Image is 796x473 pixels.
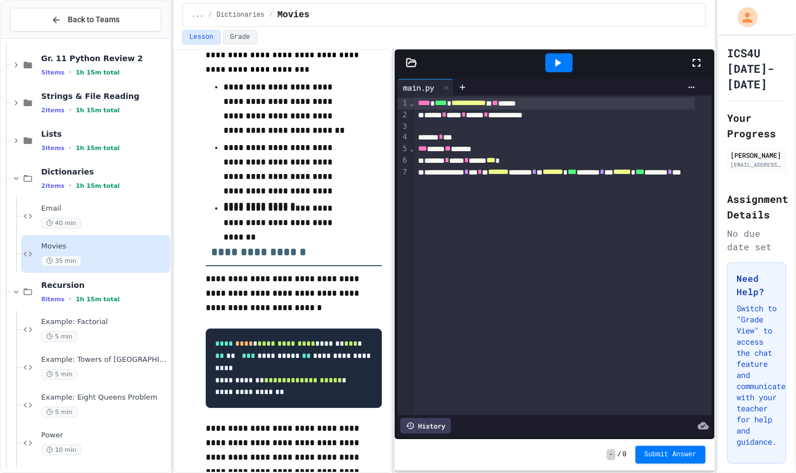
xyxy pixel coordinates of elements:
[41,107,64,114] span: 2 items
[397,109,409,121] div: 2
[397,167,409,190] div: 7
[208,11,212,19] span: /
[397,132,409,143] div: 4
[41,331,77,342] span: 5 min
[76,145,120,152] span: 1h 15m total
[277,8,310,22] span: Movies
[41,369,77,380] span: 5 min
[41,256,81,266] span: 35 min
[76,296,120,303] span: 1h 15m total
[41,53,168,63] span: Gr. 11 Python Review 2
[397,121,409,132] div: 3
[727,227,786,253] div: No due date set
[726,4,760,30] div: My Account
[69,181,71,190] span: •
[727,45,786,92] h1: ICS4U [DATE]-[DATE]
[635,446,705,464] button: Submit Answer
[41,317,168,327] span: Example: Factorial
[730,150,783,160] div: [PERSON_NAME]
[397,79,454,96] div: main.py
[41,445,81,455] span: 10 min
[409,144,414,153] span: Fold line
[41,91,168,101] span: Strings & File Reading
[730,161,783,169] div: [EMAIL_ADDRESS][DOMAIN_NAME]
[192,11,204,19] span: ...
[216,11,264,19] span: Dictionaries
[644,450,697,459] span: Submit Answer
[41,204,168,213] span: Email
[69,143,71,152] span: •
[41,167,168,177] span: Dictionaries
[76,69,120,76] span: 1h 15m total
[618,450,621,459] span: /
[10,8,161,32] button: Back to Teams
[41,69,64,76] span: 5 items
[41,355,168,365] span: Example: Towers of [GEOGRAPHIC_DATA]
[269,11,273,19] span: /
[41,407,77,417] span: 5 min
[69,68,71,77] span: •
[41,296,64,303] span: 8 items
[397,82,440,93] div: main.py
[182,30,221,44] button: Lesson
[76,182,120,190] span: 1h 15m total
[400,418,451,434] div: History
[41,182,64,190] span: 2 items
[41,129,168,139] span: Lists
[41,218,81,228] span: 40 min
[41,393,168,402] span: Example: Eight Queens Problem
[41,280,168,290] span: Recursion
[69,106,71,114] span: •
[223,30,257,44] button: Grade
[76,107,120,114] span: 1h 15m total
[606,449,615,460] span: -
[41,242,168,251] span: Movies
[68,14,120,26] span: Back to Teams
[727,191,786,222] h2: Assignment Details
[737,272,777,298] h3: Need Help?
[41,431,168,440] span: Power
[409,98,414,107] span: Fold line
[623,450,626,459] span: 0
[397,98,409,109] div: 1
[397,143,409,155] div: 5
[41,145,64,152] span: 3 items
[727,110,786,141] h2: Your Progress
[397,155,409,167] div: 6
[737,303,777,447] p: Switch to "Grade View" to access the chat feature and communicate with your teacher for help and ...
[69,295,71,303] span: •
